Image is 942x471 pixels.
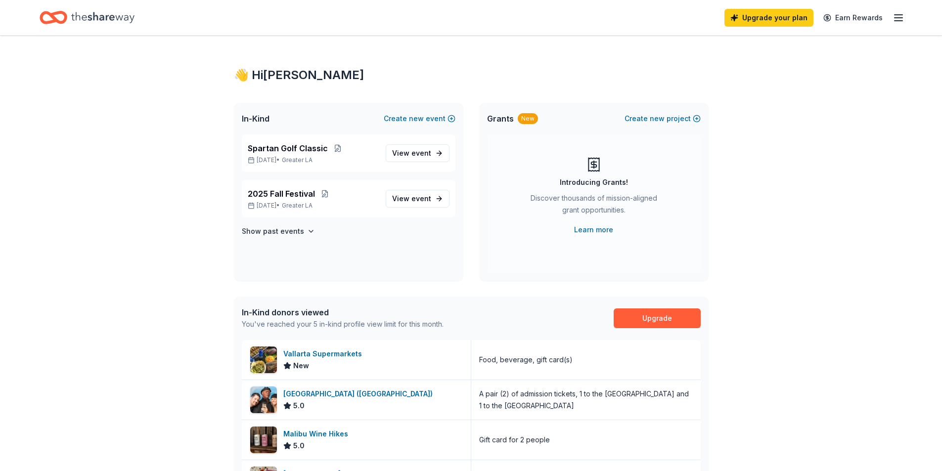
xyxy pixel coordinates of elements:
span: 5.0 [293,400,305,412]
p: [DATE] • [248,156,378,164]
a: Upgrade your plan [724,9,813,27]
p: [DATE] • [248,202,378,210]
a: Learn more [574,224,613,236]
a: View event [386,190,449,208]
a: Earn Rewards [817,9,889,27]
div: Introducing Grants! [560,176,628,188]
span: 5.0 [293,440,305,452]
a: View event [386,144,449,162]
div: Gift card for 2 people [479,434,550,446]
div: New [518,113,538,124]
a: Upgrade [614,308,701,328]
div: Discover thousands of mission-aligned grant opportunities. [527,192,661,220]
div: [GEOGRAPHIC_DATA] ([GEOGRAPHIC_DATA]) [283,388,437,400]
div: Food, beverage, gift card(s) [479,354,573,366]
span: View [392,193,431,205]
button: Createnewevent [384,113,455,125]
button: Show past events [242,225,315,237]
div: You've reached your 5 in-kind profile view limit for this month. [242,318,444,330]
span: Greater LA [282,156,313,164]
img: Image for Hollywood Wax Museum (Hollywood) [250,386,277,413]
div: Malibu Wine Hikes [283,428,352,440]
span: event [411,194,431,203]
div: Vallarta Supermarkets [283,348,366,360]
div: A pair (2) of admission tickets, 1 to the [GEOGRAPHIC_DATA] and 1 to the [GEOGRAPHIC_DATA] [479,388,693,412]
img: Image for Vallarta Supermarkets [250,346,277,373]
span: New [293,360,309,372]
span: new [409,113,424,125]
a: Home [40,6,135,29]
span: 2025 Fall Festival [248,188,315,200]
div: 👋 Hi [PERSON_NAME] [234,67,709,83]
div: In-Kind donors viewed [242,306,444,318]
span: In-Kind [242,113,269,125]
span: Greater LA [282,202,313,210]
img: Image for Malibu Wine Hikes [250,427,277,453]
span: Grants [487,113,514,125]
span: Spartan Golf Classic [248,142,328,154]
span: new [650,113,665,125]
h4: Show past events [242,225,304,237]
button: Createnewproject [625,113,701,125]
span: event [411,149,431,157]
span: View [392,147,431,159]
